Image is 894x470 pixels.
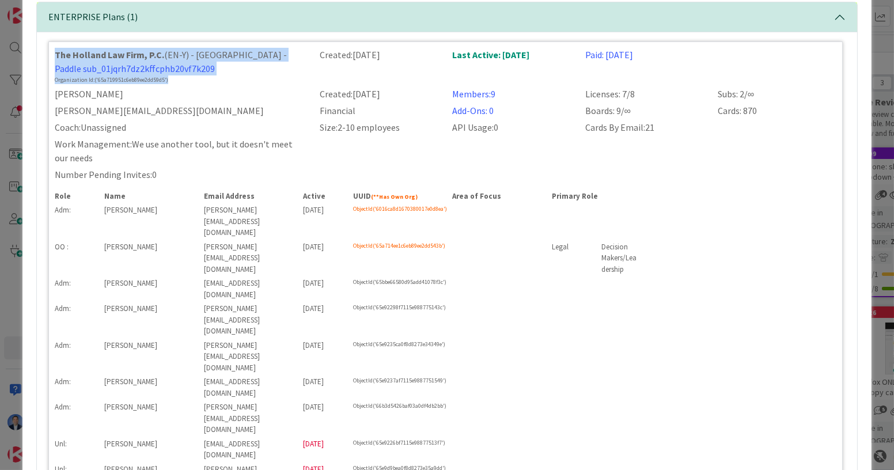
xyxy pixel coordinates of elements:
[313,87,445,101] div: Created: [DATE]
[445,48,578,84] div: Last Active: [DATE]
[346,204,545,238] div: ObjectId('6016ca8d1670380017e0d8ea')
[55,242,69,252] span: OO :
[55,63,215,74] a: Paddle sub_01jqrh7dz2kffcphb20vf7k209
[445,120,578,134] div: API Usage: 0
[197,376,297,399] div: [EMAIL_ADDRESS][DOMAIN_NAME]
[346,340,545,374] div: ObjectId('65e9235ca0f8d8273e34349e')
[97,303,197,337] div: [PERSON_NAME]
[346,191,446,202] div: UUID
[711,87,843,101] div: Subs: 2/∞
[346,303,545,337] div: ObjectId('65e92298f7115e988775143c')
[296,376,346,399] div: [DATE]
[545,241,594,275] div: Legal
[296,241,346,275] div: [DATE]
[55,168,638,181] p: Number Pending Invites: 0
[97,376,197,399] div: [PERSON_NAME]
[578,104,711,117] div: Boards: 9/∞
[48,137,313,165] div: Work Management: We use another tool, but it doesn't meet our needs
[197,340,297,374] div: [PERSON_NAME][EMAIL_ADDRESS][DOMAIN_NAME]
[55,48,306,75] div: (EN-Y) - [GEOGRAPHIC_DATA] -
[296,191,346,202] div: Active
[55,75,306,84] div: Organization Id: ('65a719951c6eb89ee2dd59d5')
[578,87,711,101] div: Licenses: 7/8
[55,49,164,60] strong: The Holland Law Firm, P.C.
[452,105,494,116] a: Add-Ons: 0
[197,401,297,435] div: [PERSON_NAME][EMAIL_ADDRESS][DOMAIN_NAME]
[346,376,545,399] div: ObjectId('65e9237af7115e9887751549')
[296,278,346,300] div: [DATE]
[48,104,313,117] div: [PERSON_NAME][EMAIL_ADDRESS][DOMAIN_NAME]
[296,340,346,374] div: [DATE]
[48,87,313,101] div: [PERSON_NAME]
[37,2,857,32] button: ENTERPRISE Plans (1)
[97,401,197,435] div: [PERSON_NAME]
[296,204,346,238] div: [DATE]
[452,88,495,100] a: Members: 9
[585,49,633,60] a: Paid: [DATE]
[48,120,313,134] div: Coach: Unassigned
[97,340,197,374] div: [PERSON_NAME]
[55,439,67,449] span: Unl:
[55,304,71,313] span: Adm:
[197,241,297,275] div: [PERSON_NAME][EMAIL_ADDRESS][DOMAIN_NAME]
[197,204,297,238] div: [PERSON_NAME][EMAIL_ADDRESS][DOMAIN_NAME]
[346,438,545,461] div: ObjectId('65e9226bf7115e98877513f7')
[55,278,71,288] span: Adm:
[97,278,197,300] div: [PERSON_NAME]
[97,191,197,202] div: Name
[594,241,644,275] div: Decision Makers/Leadership
[296,401,346,435] div: [DATE]
[346,241,545,275] div: ObjectId('65a714ee1c6eb89ee2dd543b')
[711,104,843,117] div: Cards: 870
[97,204,197,238] div: [PERSON_NAME]
[55,205,71,215] span: Adm:
[296,303,346,337] div: [DATE]
[313,120,445,134] div: Size: 2-10 employees
[346,401,545,435] div: ObjectId('66b3d5426baf03a0df4db2bb')
[313,48,445,84] div: Created: [DATE]
[197,438,297,461] div: [EMAIL_ADDRESS][DOMAIN_NAME]
[371,193,418,200] span: (**Has Own Org)
[445,191,545,202] div: Area of Focus
[97,241,197,275] div: [PERSON_NAME]
[48,191,97,202] div: Role
[545,191,645,202] div: Primary Role
[313,104,445,117] div: Financial
[197,191,297,202] div: Email Address
[97,438,197,461] div: [PERSON_NAME]
[296,438,346,461] div: [DATE]
[55,402,71,412] span: Adm:
[55,377,71,386] span: Adm:
[346,278,545,300] div: ObjectId('65bbe66580d95add41078f3c')
[578,120,711,134] div: Cards By Email: 21
[55,340,71,350] span: Adm:
[197,303,297,337] div: [PERSON_NAME][EMAIL_ADDRESS][DOMAIN_NAME]
[197,278,297,300] div: [EMAIL_ADDRESS][DOMAIN_NAME]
